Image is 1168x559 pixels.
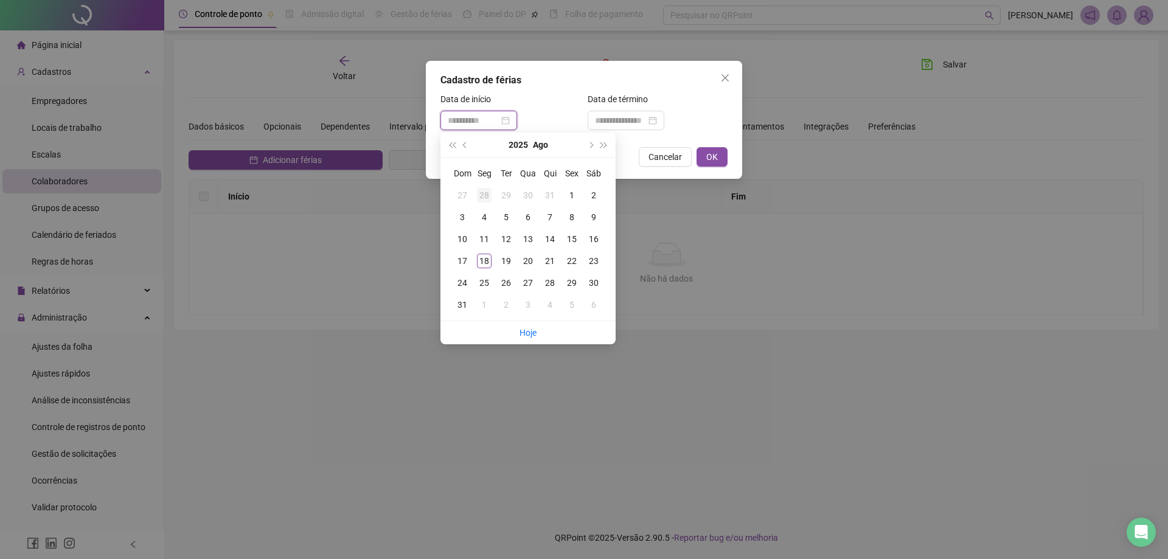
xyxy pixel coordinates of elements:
[583,133,597,157] button: next-year
[521,210,535,224] div: 6
[455,276,470,290] div: 24
[520,328,537,338] a: Hoje
[445,133,459,157] button: super-prev-year
[565,254,579,268] div: 22
[440,73,728,88] div: Cadastro de férias
[720,73,730,83] span: close
[539,272,561,294] td: 2025-08-28
[509,133,528,157] button: year panel
[473,250,495,272] td: 2025-08-18
[648,150,682,164] span: Cancelar
[588,92,656,106] label: Data de término
[586,297,601,312] div: 6
[543,276,557,290] div: 28
[706,150,718,164] span: OK
[561,294,583,316] td: 2025-09-05
[499,297,513,312] div: 2
[517,228,539,250] td: 2025-08-13
[499,232,513,246] div: 12
[477,232,492,246] div: 11
[521,232,535,246] div: 13
[455,210,470,224] div: 3
[533,133,548,157] button: month panel
[586,232,601,246] div: 16
[597,133,611,157] button: super-next-year
[583,294,605,316] td: 2025-09-06
[517,162,539,184] th: Qua
[539,162,561,184] th: Qui
[451,206,473,228] td: 2025-08-03
[455,297,470,312] div: 31
[477,188,492,203] div: 28
[561,272,583,294] td: 2025-08-29
[715,68,735,88] button: Close
[473,228,495,250] td: 2025-08-11
[521,297,535,312] div: 3
[495,272,517,294] td: 2025-08-26
[565,276,579,290] div: 29
[473,294,495,316] td: 2025-09-01
[539,294,561,316] td: 2025-09-04
[455,232,470,246] div: 10
[565,210,579,224] div: 8
[586,276,601,290] div: 30
[455,188,470,203] div: 27
[451,162,473,184] th: Dom
[565,188,579,203] div: 1
[543,232,557,246] div: 14
[455,254,470,268] div: 17
[543,210,557,224] div: 7
[565,297,579,312] div: 5
[477,254,492,268] div: 18
[583,250,605,272] td: 2025-08-23
[499,188,513,203] div: 29
[583,162,605,184] th: Sáb
[477,297,492,312] div: 1
[517,206,539,228] td: 2025-08-06
[451,272,473,294] td: 2025-08-24
[517,184,539,206] td: 2025-07-30
[495,228,517,250] td: 2025-08-12
[539,250,561,272] td: 2025-08-21
[539,184,561,206] td: 2025-07-31
[451,294,473,316] td: 2025-08-31
[521,276,535,290] div: 27
[539,206,561,228] td: 2025-08-07
[583,184,605,206] td: 2025-08-02
[697,147,728,167] button: OK
[495,206,517,228] td: 2025-08-05
[561,206,583,228] td: 2025-08-08
[583,228,605,250] td: 2025-08-16
[561,162,583,184] th: Sex
[561,184,583,206] td: 2025-08-01
[451,228,473,250] td: 2025-08-10
[521,188,535,203] div: 30
[586,188,601,203] div: 2
[583,206,605,228] td: 2025-08-09
[495,294,517,316] td: 2025-09-02
[543,188,557,203] div: 31
[521,254,535,268] div: 20
[565,232,579,246] div: 15
[1127,518,1156,547] div: Open Intercom Messenger
[473,206,495,228] td: 2025-08-04
[495,250,517,272] td: 2025-08-19
[477,276,492,290] div: 25
[561,250,583,272] td: 2025-08-22
[499,276,513,290] div: 26
[517,294,539,316] td: 2025-09-03
[499,254,513,268] div: 19
[586,254,601,268] div: 23
[586,210,601,224] div: 9
[440,92,499,106] label: Data de início
[451,184,473,206] td: 2025-07-27
[473,272,495,294] td: 2025-08-25
[459,133,472,157] button: prev-year
[583,272,605,294] td: 2025-08-30
[495,184,517,206] td: 2025-07-29
[517,272,539,294] td: 2025-08-27
[639,147,692,167] button: Cancelar
[477,210,492,224] div: 4
[539,228,561,250] td: 2025-08-14
[499,210,513,224] div: 5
